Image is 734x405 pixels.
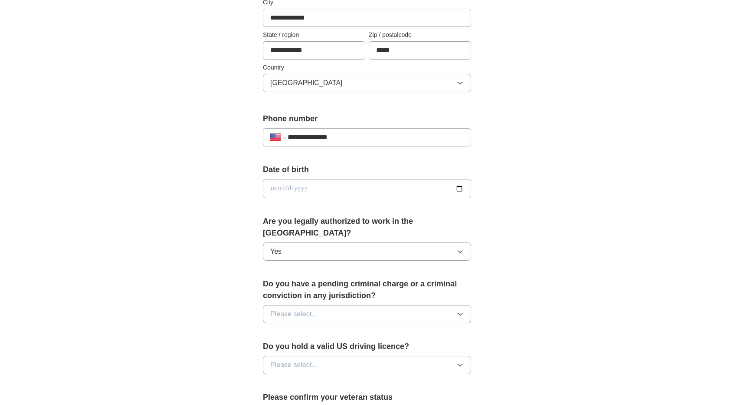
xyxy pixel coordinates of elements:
button: Please select... [263,356,471,374]
span: [GEOGRAPHIC_DATA] [270,78,343,88]
label: Date of birth [263,164,471,176]
button: [GEOGRAPHIC_DATA] [263,74,471,92]
span: Yes [270,246,282,257]
label: State / region [263,30,365,40]
button: Please select... [263,305,471,323]
label: Do you hold a valid US driving licence? [263,341,471,352]
label: Zip / postalcode [369,30,471,40]
span: Please select... [270,309,318,319]
label: Are you legally authorized to work in the [GEOGRAPHIC_DATA]? [263,216,471,239]
label: Please confirm your veteran status [263,392,471,403]
span: Please select... [270,360,318,370]
label: Phone number [263,113,471,125]
label: Do you have a pending criminal charge or a criminal conviction in any jurisdiction? [263,278,471,302]
button: Yes [263,242,471,261]
label: Country [263,63,471,72]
